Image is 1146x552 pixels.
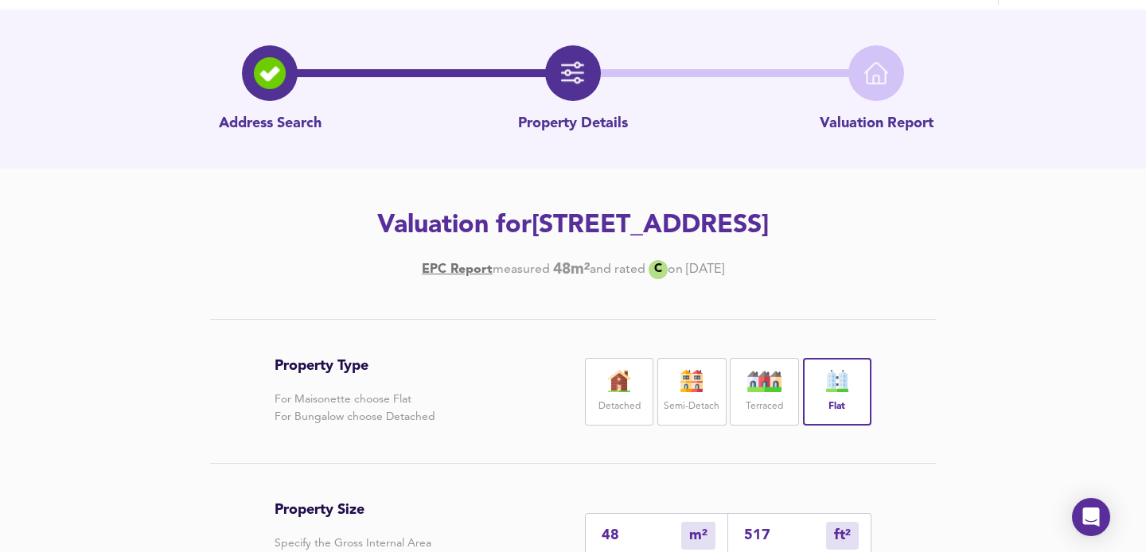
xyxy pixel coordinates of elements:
[553,261,590,278] b: 48 m²
[590,261,645,278] div: and rated
[730,358,798,426] div: Terraced
[657,358,726,426] div: Semi-Detach
[803,358,871,426] div: Flat
[561,61,585,85] img: filter-icon
[602,527,681,544] input: Enter sqm
[744,527,826,544] input: Sqft
[672,370,711,392] img: house-icon
[1072,498,1110,536] div: Open Intercom Messenger
[493,261,550,278] div: measured
[664,397,719,417] label: Semi-Detach
[585,358,653,426] div: Detached
[275,501,511,519] h3: Property Size
[820,114,934,134] p: Valuation Report
[828,397,845,417] label: Flat
[422,261,493,278] a: EPC Report
[649,260,668,279] div: C
[826,522,859,550] div: m²
[864,61,888,85] img: home-icon
[745,370,785,392] img: house-icon
[817,370,857,392] img: flat-icon
[422,260,724,279] div: [DATE]
[518,114,628,134] p: Property Details
[254,57,286,89] img: search-icon
[275,391,435,426] p: For Maisonette choose Flat For Bungalow choose Detached
[746,397,783,417] label: Terraced
[219,114,322,134] p: Address Search
[123,208,1023,243] h2: Valuation for [STREET_ADDRESS]
[275,357,435,375] h3: Property Type
[668,261,683,278] div: on
[599,370,639,392] img: house-icon
[598,397,641,417] label: Detached
[681,522,715,550] div: m²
